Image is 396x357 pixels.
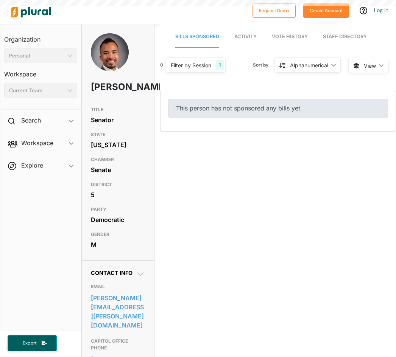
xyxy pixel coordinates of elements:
[91,282,145,291] h3: EMAIL
[168,99,388,118] div: This person has not sponsored any bills yet.
[272,26,308,48] a: Vote History
[9,52,65,60] div: Personal
[234,34,257,39] span: Activity
[364,62,376,70] span: View
[303,3,349,18] button: Create Account
[216,60,224,70] div: 1
[91,114,145,126] div: Senator
[91,214,145,225] div: Democratic
[91,180,145,189] h3: DISTRICT
[171,61,211,69] div: Filter by Session
[4,63,77,80] h3: Workspace
[91,230,145,239] h3: GENDER
[175,26,219,48] a: Bills Sponsored
[160,62,163,68] div: 0
[91,239,145,250] div: M
[234,26,257,48] a: Activity
[4,28,77,45] h3: Organization
[21,116,41,124] h2: Search
[91,337,145,352] h3: CAPITOL OFFICE PHONE
[303,6,349,14] a: Create Account
[91,205,145,214] h3: PARTY
[253,62,274,68] span: Sort by
[91,105,145,114] h3: TITLE
[253,3,296,18] button: Request Demo
[91,189,145,200] div: 5
[91,76,123,98] h1: [PERSON_NAME]
[8,335,57,351] button: Export
[91,292,145,331] a: [PERSON_NAME][EMAIL_ADDRESS][PERSON_NAME][DOMAIN_NAME]
[91,33,129,90] img: Headshot of Steve Roberts
[323,26,367,48] a: Staff Directory
[175,34,219,39] span: Bills Sponsored
[91,139,145,151] div: [US_STATE]
[272,34,308,39] span: Vote History
[91,270,133,276] span: Contact Info
[91,164,145,175] div: Senate
[91,155,145,164] h3: CHAMBER
[17,340,42,346] span: Export
[374,7,388,14] a: Log In
[9,87,65,95] div: Current Team
[290,61,328,69] div: Alphanumerical
[91,130,145,139] h3: STATE
[253,6,296,14] a: Request Demo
